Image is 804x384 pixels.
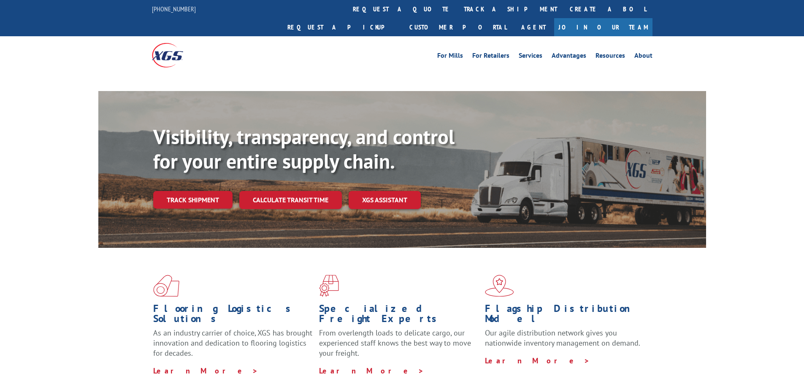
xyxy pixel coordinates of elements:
[519,52,542,62] a: Services
[634,52,652,62] a: About
[153,366,258,376] a: Learn More >
[153,124,455,174] b: Visibility, transparency, and control for your entire supply chain.
[485,356,590,365] a: Learn More >
[319,303,479,328] h1: Specialized Freight Experts
[485,328,640,348] span: Our agile distribution network gives you nationwide inventory management on demand.
[485,303,644,328] h1: Flagship Distribution Model
[281,18,403,36] a: Request a pickup
[319,328,479,365] p: From overlength loads to delicate cargo, our experienced staff knows the best way to move your fr...
[485,275,514,297] img: xgs-icon-flagship-distribution-model-red
[403,18,513,36] a: Customer Portal
[596,52,625,62] a: Resources
[552,52,586,62] a: Advantages
[554,18,652,36] a: Join Our Team
[472,52,509,62] a: For Retailers
[153,303,313,328] h1: Flooring Logistics Solutions
[153,191,233,209] a: Track shipment
[513,18,554,36] a: Agent
[239,191,342,209] a: Calculate transit time
[319,366,424,376] a: Learn More >
[349,191,421,209] a: XGS ASSISTANT
[437,52,463,62] a: For Mills
[152,5,196,13] a: [PHONE_NUMBER]
[319,275,339,297] img: xgs-icon-focused-on-flooring-red
[153,275,179,297] img: xgs-icon-total-supply-chain-intelligence-red
[153,328,312,358] span: As an industry carrier of choice, XGS has brought innovation and dedication to flooring logistics...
